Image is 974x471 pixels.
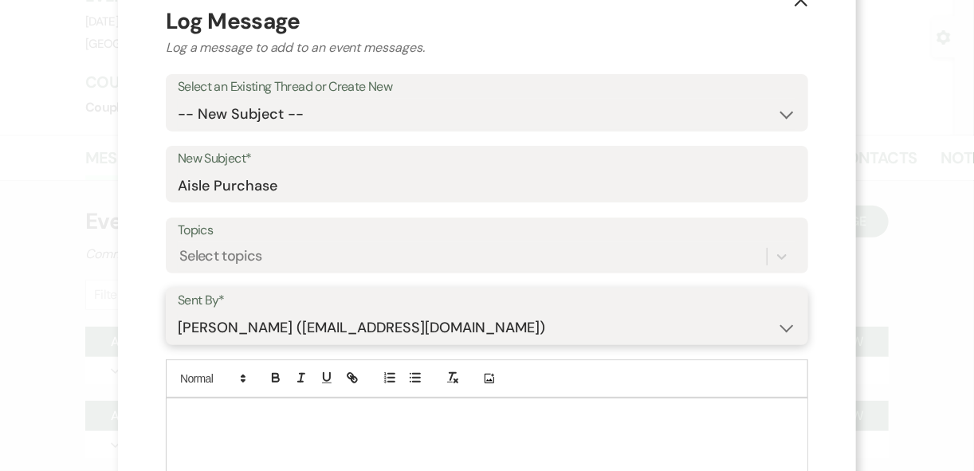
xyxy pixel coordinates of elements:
label: Sent By* [178,289,796,312]
p: Log Message [166,5,808,38]
label: New Subject* [178,147,796,171]
p: Log a message to add to an event messages. [166,38,808,57]
label: Topics [178,219,796,242]
label: Select an Existing Thread or Create New [178,76,796,99]
div: Select topics [179,246,262,268]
